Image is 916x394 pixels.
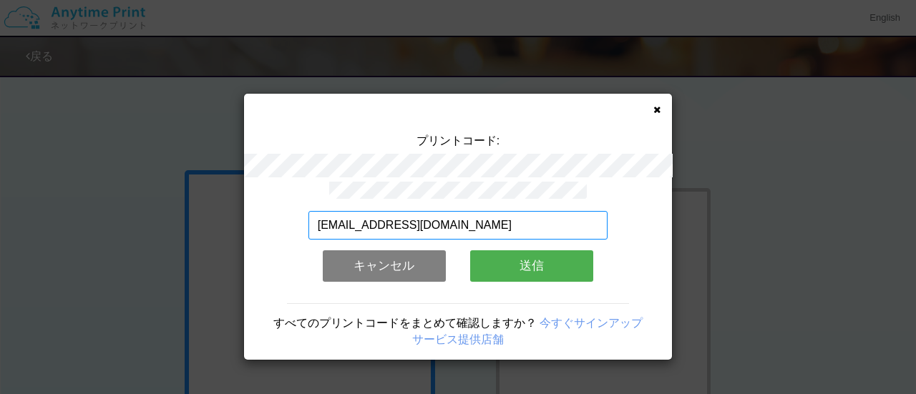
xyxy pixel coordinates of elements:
[416,134,500,147] span: プリントコード:
[540,317,643,329] a: 今すぐサインアップ
[273,317,537,329] span: すべてのプリントコードをまとめて確認しますか？
[308,211,608,240] input: メールアドレス
[323,250,446,282] button: キャンセル
[412,333,504,345] a: サービス提供店舗
[470,250,593,282] button: 送信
